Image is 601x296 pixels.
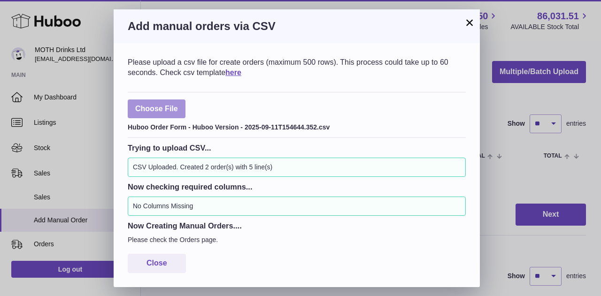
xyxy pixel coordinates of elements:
[128,220,466,231] h3: Now Creating Manual Orders....
[128,121,466,132] div: Huboo Order Form - Huboo Version - 2025-09-11T154644.352.csv
[146,259,167,267] span: Close
[128,158,466,177] div: CSV Uploaded. Created 2 order(s) with 5 line(s)
[225,68,241,76] a: here
[128,143,466,153] h3: Trying to upload CSV...
[128,235,466,244] p: Please check the Orders page.
[128,254,186,273] button: Close
[128,182,466,192] h3: Now checking required columns...
[128,57,466,77] div: Please upload a csv file for create orders (maximum 500 rows). This process could take up to 60 s...
[464,17,475,28] button: ×
[128,99,185,119] span: Choose File
[128,19,466,34] h3: Add manual orders via CSV
[128,197,466,216] div: No Columns Missing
